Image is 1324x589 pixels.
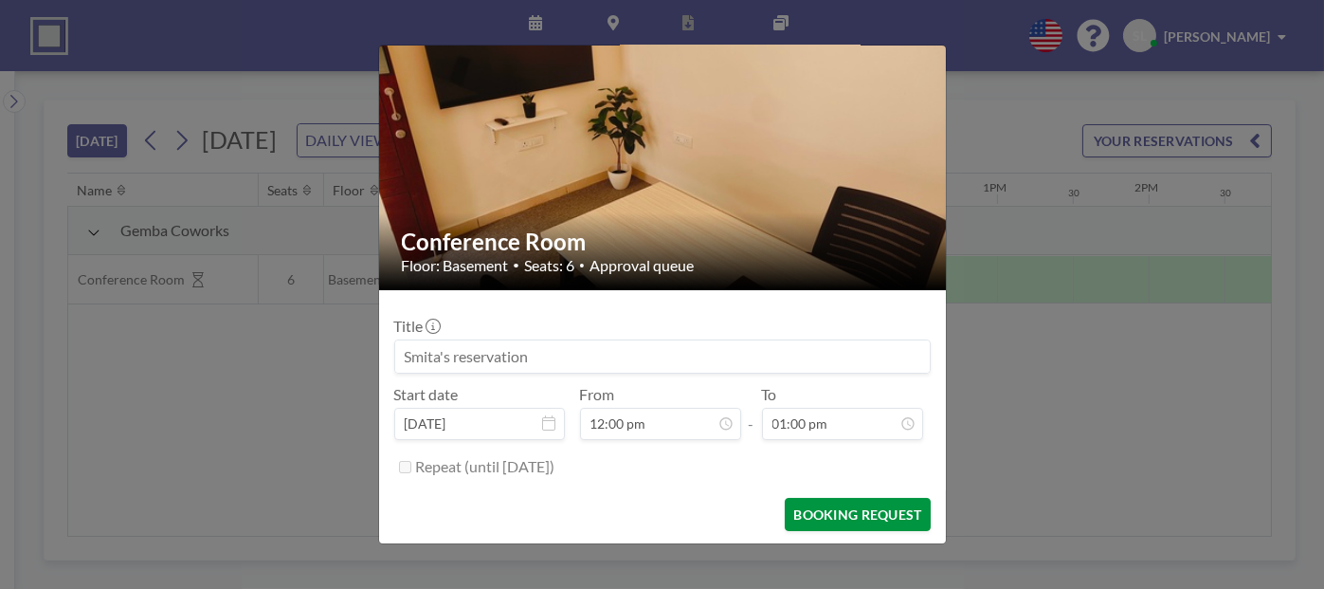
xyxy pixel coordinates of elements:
[402,228,925,256] h2: Conference Room
[395,341,930,373] input: Smita's reservation
[514,258,520,272] span: •
[580,385,615,404] label: From
[525,256,575,275] span: Seats: 6
[394,385,459,404] label: Start date
[394,317,439,336] label: Title
[402,256,509,275] span: Floor: Basement
[785,498,930,531] button: BOOKING REQUEST
[590,256,695,275] span: Approval queue
[762,385,777,404] label: To
[580,259,586,271] span: •
[749,392,754,433] span: -
[416,457,555,476] label: Repeat (until [DATE])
